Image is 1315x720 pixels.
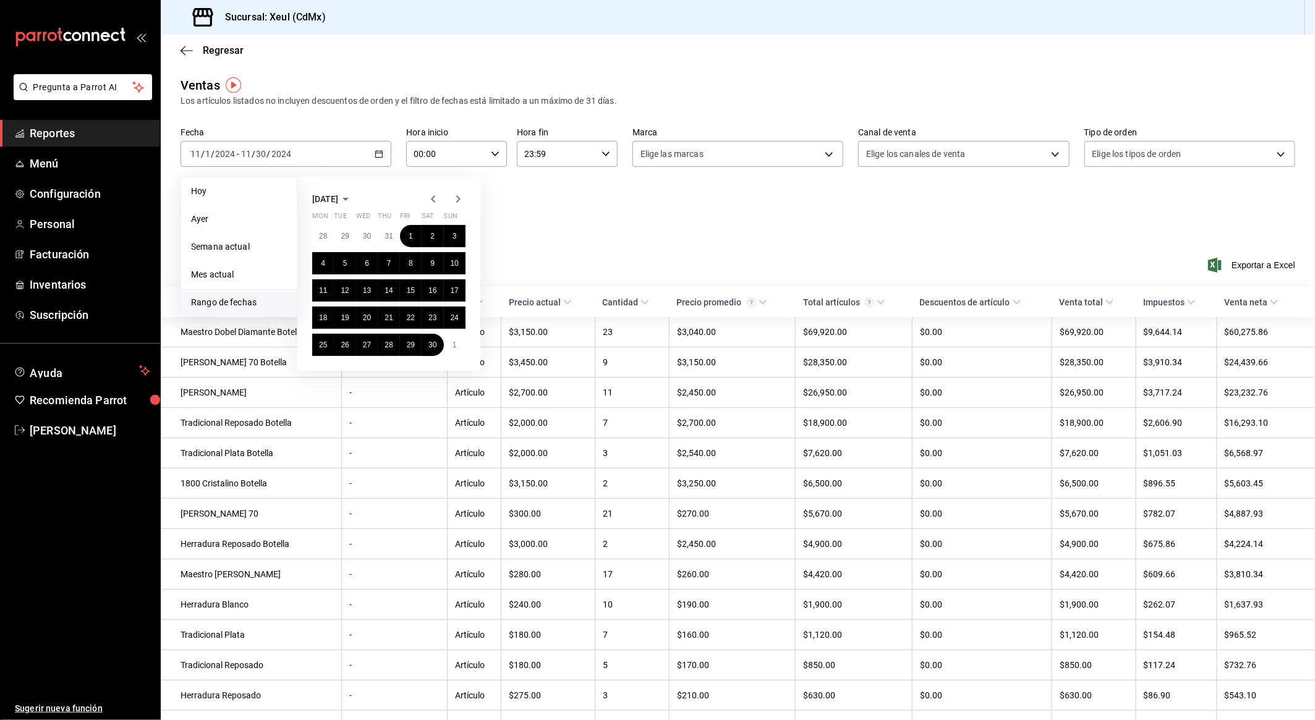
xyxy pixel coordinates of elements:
td: $6,500.00 [1052,468,1136,499]
td: Maestro Dobel Diamante Botella [161,317,342,347]
label: Canal de venta [858,129,1069,137]
span: Mes actual [191,268,287,281]
abbr: Wednesday [356,212,370,225]
span: Suscripción [30,307,150,323]
td: $2,700.00 [501,378,595,408]
button: November 2, 2024 [422,225,443,247]
button: November 9, 2024 [422,252,443,274]
button: November 28, 2024 [378,334,399,356]
td: $630.00 [1052,680,1136,711]
td: $1,637.93 [1217,590,1315,620]
abbr: November 10, 2024 [451,259,459,268]
span: Ayuda [30,363,134,378]
td: Tradicional Plata Botella [161,438,342,468]
button: November 5, 2024 [334,252,355,274]
td: $5,670.00 [796,499,913,529]
span: Personal [30,216,150,232]
td: $28,350.00 [796,347,913,378]
td: $609.66 [1136,559,1217,590]
span: Pregunta a Parrot AI [33,81,133,94]
button: November 10, 2024 [444,252,466,274]
td: $28,350.00 [1052,347,1136,378]
span: Exportar a Excel [1211,258,1295,273]
td: $18,900.00 [1052,408,1136,438]
td: Maestro [PERSON_NAME] [161,559,342,590]
td: Herradura Reposado Botella [161,529,342,559]
button: November 7, 2024 [378,252,399,274]
abbr: November 30, 2024 [428,341,436,349]
td: $3,000.00 [501,529,595,559]
td: $0.00 [913,590,1052,620]
abbr: November 8, 2024 [409,259,413,268]
td: $2,700.00 [670,408,796,438]
td: 7 [595,408,669,438]
abbr: Thursday [378,212,391,225]
button: December 1, 2024 [444,334,466,356]
td: $4,224.14 [1217,529,1315,559]
span: [DATE] [312,194,338,204]
div: Ventas [181,76,220,95]
td: - [342,590,448,620]
td: $7,620.00 [1052,438,1136,468]
button: November 19, 2024 [334,307,355,329]
td: $117.24 [1136,650,1217,680]
abbr: November 17, 2024 [451,286,459,295]
span: Impuestos [1143,297,1196,307]
abbr: November 2, 2024 [430,232,435,240]
td: $0.00 [913,559,1052,590]
td: $2,450.00 [670,529,796,559]
td: $60,275.86 [1217,317,1315,347]
abbr: Friday [400,212,410,225]
td: $1,900.00 [1052,590,1136,620]
button: November 6, 2024 [356,252,378,274]
span: Ayer [191,213,287,226]
span: / [201,149,205,159]
button: November 18, 2024 [312,307,334,329]
button: November 17, 2024 [444,279,466,302]
td: $0.00 [913,650,1052,680]
span: Recomienda Parrot [30,392,150,409]
span: Facturación [30,246,150,263]
td: 11 [595,378,669,408]
td: - [342,438,448,468]
abbr: November 6, 2024 [365,259,369,268]
button: November 21, 2024 [378,307,399,329]
button: October 31, 2024 [378,225,399,247]
td: $190.00 [670,590,796,620]
td: - [342,378,448,408]
div: Venta total [1059,297,1103,307]
td: $18,900.00 [796,408,913,438]
span: Venta total [1059,297,1114,307]
button: November 30, 2024 [422,334,443,356]
span: Total artículos [803,297,885,307]
td: 3 [595,680,669,711]
td: 21 [595,499,669,529]
td: $26,950.00 [1052,378,1136,408]
span: Cantidad [602,297,649,307]
button: November 12, 2024 [334,279,355,302]
td: $180.00 [501,620,595,650]
td: $0.00 [913,620,1052,650]
td: $3,040.00 [670,317,796,347]
button: November 23, 2024 [422,307,443,329]
abbr: October 29, 2024 [341,232,349,240]
input: -- [205,149,211,159]
div: Descuentos de artículo [920,297,1010,307]
button: Pregunta a Parrot AI [14,74,152,100]
td: Artículo [447,408,501,438]
button: November 20, 2024 [356,307,378,329]
td: 2 [595,529,669,559]
td: $0.00 [913,408,1052,438]
td: $270.00 [670,499,796,529]
button: open_drawer_menu [136,32,146,42]
label: Marca [632,129,843,137]
svg: Precio promedio = Total artículos / cantidad [747,298,756,307]
td: $732.76 [1217,650,1315,680]
td: Artículo [447,620,501,650]
label: Hora fin [517,129,618,137]
button: November 25, 2024 [312,334,334,356]
td: [PERSON_NAME] [161,378,342,408]
td: $3,150.00 [501,468,595,499]
td: $4,420.00 [1052,559,1136,590]
input: ---- [271,149,292,159]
